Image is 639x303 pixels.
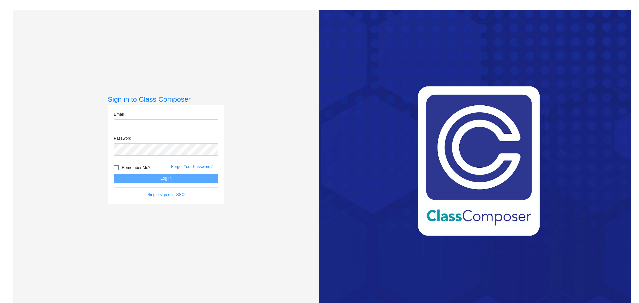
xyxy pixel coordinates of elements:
[114,174,218,183] button: Log In
[108,95,224,103] h3: Sign in to Class Composer
[114,135,131,141] label: Password
[148,192,185,197] a: Single sign on - SSO
[122,164,150,172] span: Remember Me?
[171,164,213,169] a: Forgot Your Password?
[114,111,124,117] label: Email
